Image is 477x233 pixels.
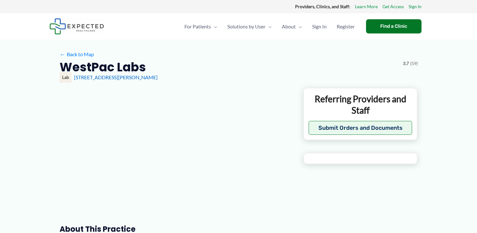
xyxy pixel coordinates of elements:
[403,59,409,68] span: 3.7
[312,15,327,38] span: Sign In
[309,93,412,116] p: Referring Providers and Staff
[307,15,332,38] a: Sign In
[295,4,350,9] strong: Providers, Clinics, and Staff:
[179,15,360,38] nav: Primary Site Navigation
[60,51,66,57] span: ←
[60,72,72,83] div: Lab
[410,59,418,68] span: (59)
[265,15,272,38] span: Menu Toggle
[211,15,217,38] span: Menu Toggle
[382,3,404,11] a: Get Access
[277,15,307,38] a: AboutMenu Toggle
[332,15,360,38] a: Register
[184,15,211,38] span: For Patients
[296,15,302,38] span: Menu Toggle
[337,15,355,38] span: Register
[222,15,277,38] a: Solutions by UserMenu Toggle
[60,59,146,75] h2: WestPac Labs
[309,121,412,135] button: Submit Orders and Documents
[282,15,296,38] span: About
[49,18,104,34] img: Expected Healthcare Logo - side, dark font, small
[409,3,422,11] a: Sign In
[355,3,378,11] a: Learn More
[74,74,158,80] a: [STREET_ADDRESS][PERSON_NAME]
[60,50,94,59] a: ←Back to Map
[179,15,222,38] a: For PatientsMenu Toggle
[227,15,265,38] span: Solutions by User
[366,19,422,33] a: Find a Clinic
